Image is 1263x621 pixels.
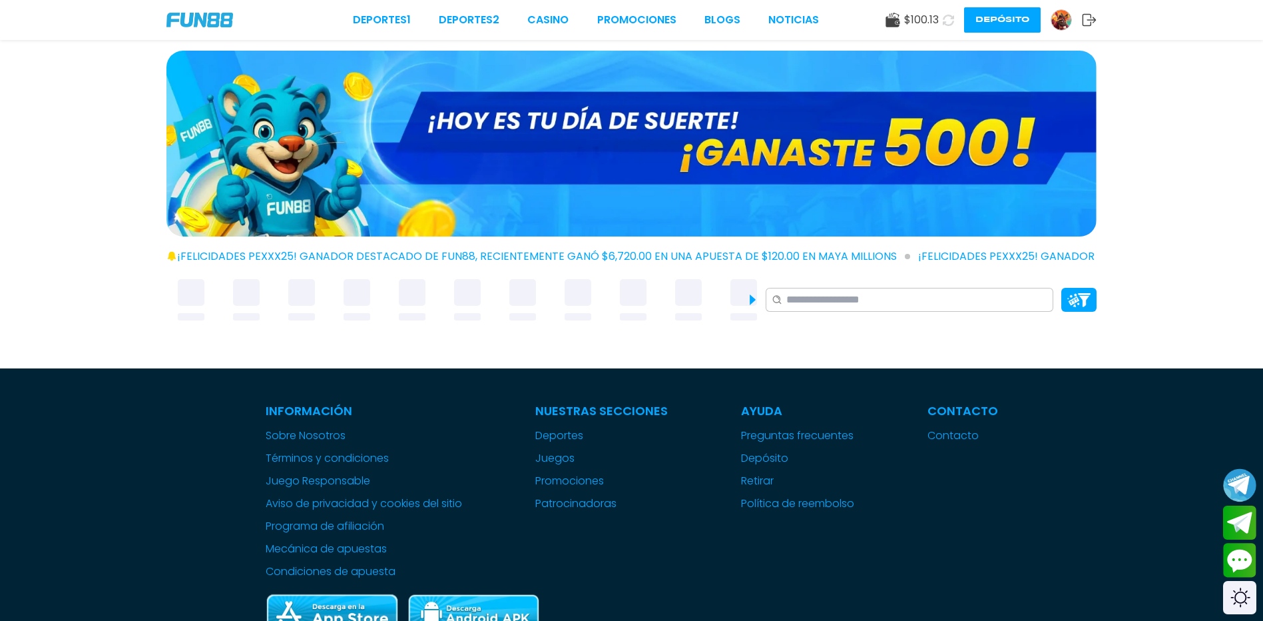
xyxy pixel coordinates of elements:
[535,402,668,420] p: Nuestras Secciones
[741,450,854,466] a: Depósito
[535,473,668,489] a: Promociones
[768,12,819,28] a: NOTICIAS
[741,402,854,420] p: Ayuda
[1051,9,1082,31] a: Avatar
[927,402,998,420] p: Contacto
[266,564,462,580] a: Condiciones de apuesta
[166,51,1097,237] img: GANASTE 500
[704,12,740,28] a: BLOGS
[527,12,569,28] a: CASINO
[927,428,998,444] a: Contacto
[1051,10,1071,30] img: Avatar
[904,12,939,28] span: $ 100.13
[1067,293,1091,307] img: Platform Filter
[964,7,1041,33] button: Depósito
[177,249,910,265] span: ¡FELICIDADES pexxx25! GANADOR DESTACADO DE FUN88, RECIENTEMENTE GANÓ $6,720.00 EN UNA APUESTA DE ...
[353,12,411,28] a: Deportes1
[1223,581,1256,614] div: Switch theme
[266,496,462,512] a: Aviso de privacidad y cookies del sitio
[741,428,854,444] a: Preguntas frecuentes
[266,450,462,466] a: Términos y condiciones
[535,428,668,444] a: Deportes
[1223,468,1256,502] button: Join telegram channel
[535,450,575,466] button: Juegos
[741,473,854,489] a: Retirar
[597,12,676,28] a: Promociones
[266,402,462,420] p: Información
[1223,543,1256,578] button: Contact customer service
[266,541,462,557] a: Mecánica de apuestas
[266,473,462,489] a: Juego Responsable
[535,496,668,512] a: Patrocinadoras
[266,518,462,534] a: Programa de afiliación
[741,496,854,512] a: Política de reembolso
[1223,506,1256,540] button: Join telegram
[166,13,233,27] img: Company Logo
[266,428,462,444] a: Sobre Nosotros
[439,12,499,28] a: Deportes2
